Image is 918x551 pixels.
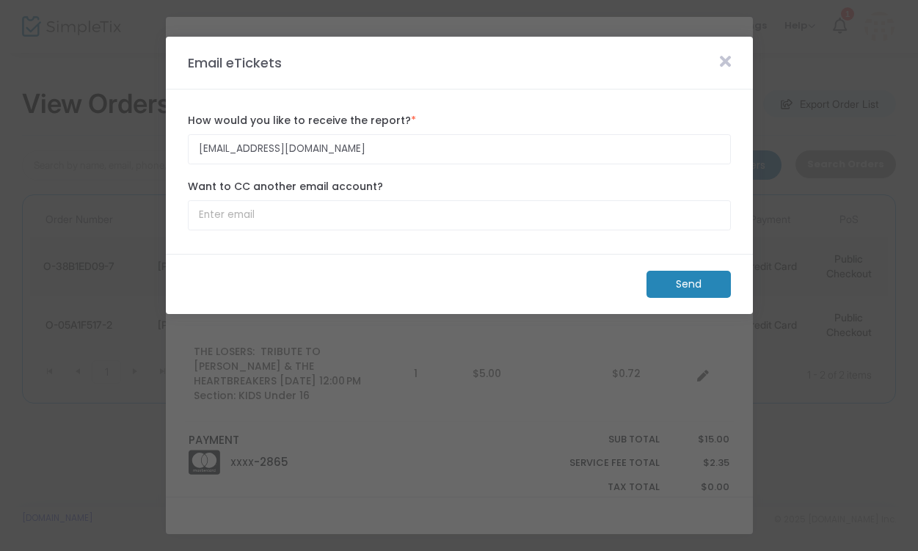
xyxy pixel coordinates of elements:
m-panel-header: Email eTickets [166,37,753,90]
label: How would you like to receive the report? [188,113,731,128]
m-panel-title: Email eTickets [181,53,289,73]
m-button: Send [646,271,731,298]
input: Enter email [188,200,731,230]
input: Enter email [188,134,731,164]
label: Want to CC another email account? [188,179,731,194]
